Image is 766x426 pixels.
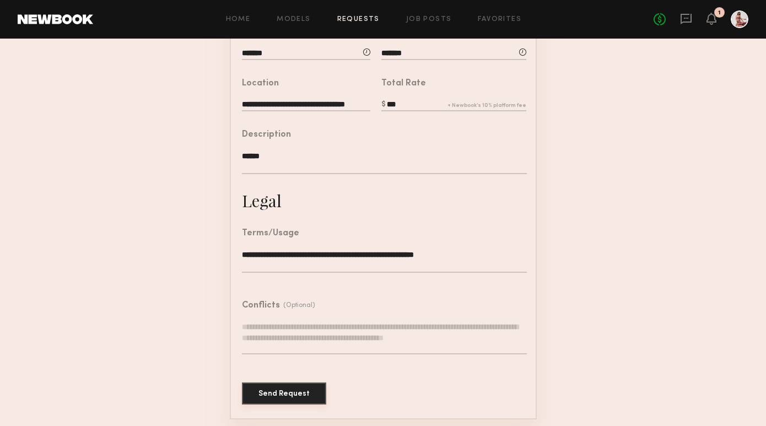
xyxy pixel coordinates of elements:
a: Favorites [478,16,521,23]
a: Home [226,16,251,23]
button: Send Request [242,382,326,405]
a: Requests [337,16,380,23]
div: Total Rate [381,79,426,88]
div: Conflicts [242,301,280,310]
div: (Optional) [283,301,315,309]
div: Legal [242,190,282,212]
div: Description [242,131,291,139]
div: Terms/Usage [242,229,299,238]
div: Location [242,79,279,88]
a: Models [277,16,310,23]
a: Job Posts [406,16,452,23]
div: 1 [718,10,721,16]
